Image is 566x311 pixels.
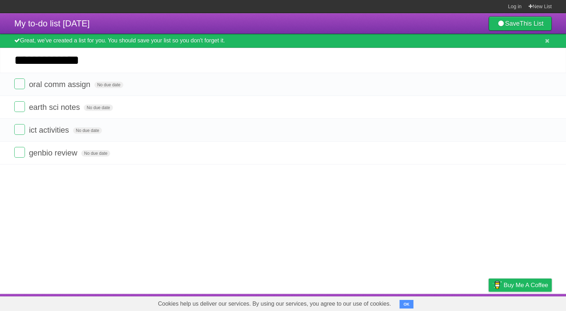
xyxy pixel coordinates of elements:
span: No due date [84,104,113,111]
span: No due date [73,127,102,134]
a: SaveThis List [489,16,552,31]
a: About [394,296,409,309]
a: Suggest a feature [507,296,552,309]
a: Privacy [479,296,498,309]
label: Done [14,78,25,89]
span: earth sci notes [29,103,82,112]
img: Buy me a coffee [492,279,502,291]
span: genbio review [29,148,79,157]
label: Done [14,101,25,112]
button: OK [400,300,413,309]
span: Cookies help us deliver our services. By using our services, you agree to our use of cookies. [151,297,398,311]
label: Done [14,124,25,135]
span: No due date [81,150,110,157]
a: Terms [455,296,471,309]
label: Done [14,147,25,158]
span: My to-do list [DATE] [14,19,90,28]
b: This List [520,20,544,27]
a: Developers [417,296,446,309]
span: oral comm assign [29,80,92,89]
span: ict activities [29,126,71,134]
span: No due date [94,82,123,88]
a: Buy me a coffee [489,279,552,292]
span: Buy me a coffee [504,279,548,291]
